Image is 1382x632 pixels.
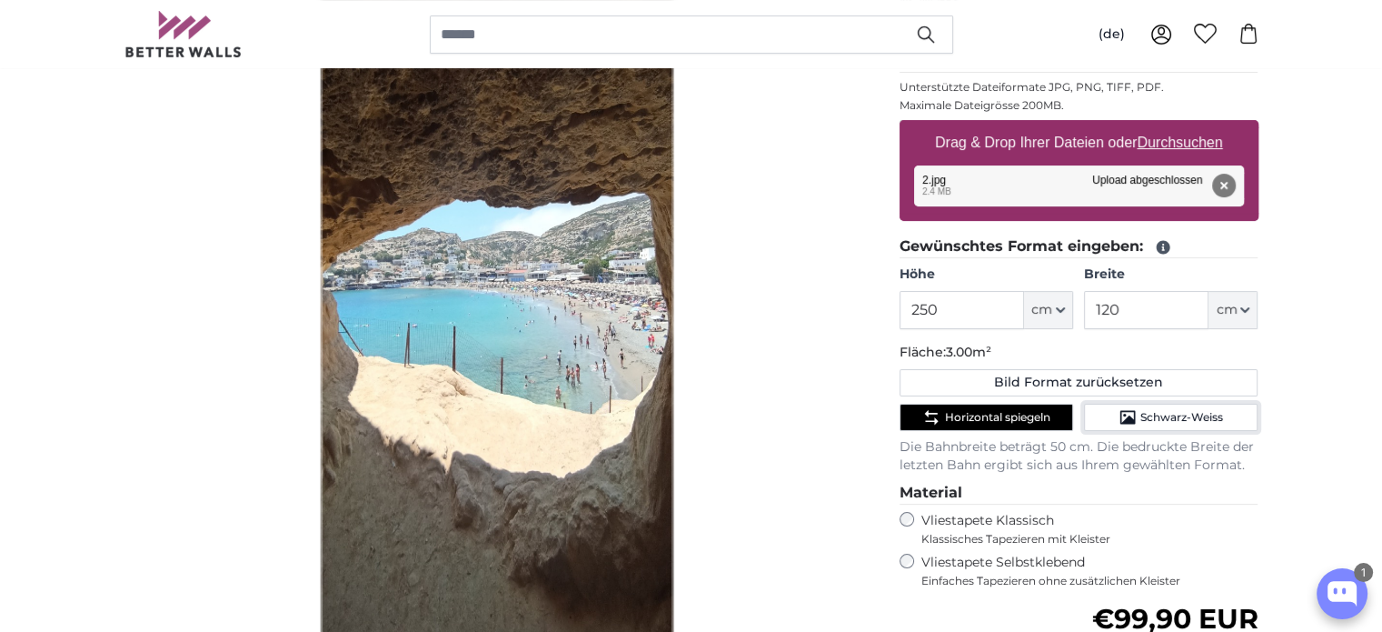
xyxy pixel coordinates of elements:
[946,344,991,360] span: 3.00m²
[900,236,1258,258] legend: Gewünschtes Format eingeben:
[1084,18,1139,51] button: (de)
[900,404,1073,431] button: Horizontal spiegeln
[900,80,1258,95] p: Unterstützte Dateiformate JPG, PNG, TIFF, PDF.
[944,410,1049,425] span: Horizontal spiegeln
[1024,291,1073,329] button: cm
[900,98,1258,113] p: Maximale Dateigrösse 200MB.
[900,344,1258,362] p: Fläche:
[1084,266,1258,284] label: Breite
[124,11,243,57] img: Betterwalls
[1137,135,1222,150] u: Durchsuchen
[900,438,1258,475] p: Die Bahnbreite beträgt 50 cm. Die bedruckte Breite der letzten Bahn ergibt sich aus Ihrem gewählt...
[1216,301,1237,319] span: cm
[921,532,1243,547] span: Klassisches Tapezieren mit Kleister
[1031,301,1052,319] span: cm
[1084,404,1258,431] button: Schwarz-Weiss
[928,125,1230,161] label: Drag & Drop Ihrer Dateien oder
[921,574,1258,588] span: Einfaches Tapezieren ohne zusätzlichen Kleister
[900,266,1073,284] label: Höhe
[921,512,1243,547] label: Vliestapete Klassisch
[921,554,1258,588] label: Vliestapete Selbstklebend
[1317,568,1367,619] button: Open chatbox
[1208,291,1258,329] button: cm
[900,369,1258,396] button: Bild Format zurücksetzen
[900,482,1258,505] legend: Material
[1140,410,1223,425] span: Schwarz-Weiss
[1354,563,1373,582] div: 1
